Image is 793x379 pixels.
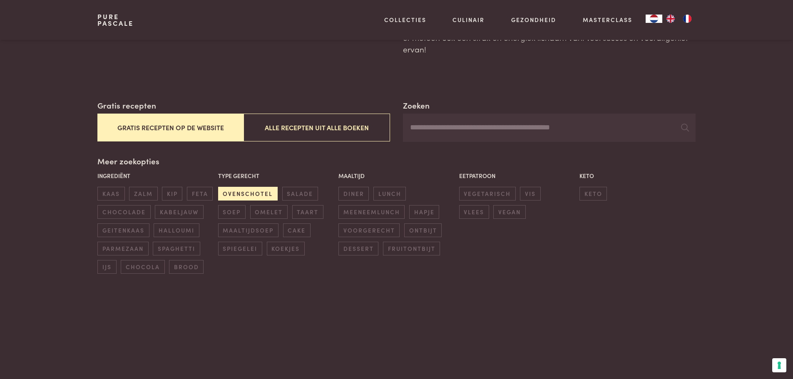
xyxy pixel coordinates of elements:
[218,187,278,201] span: ovenschotel
[97,13,134,27] a: PurePascale
[250,205,288,219] span: omelet
[646,15,662,23] a: NL
[218,242,262,255] span: spiegelei
[662,15,679,23] a: EN
[511,15,556,24] a: Gezondheid
[493,205,525,219] span: vegan
[129,187,157,201] span: zalm
[679,15,696,23] a: FR
[97,242,148,255] span: parmezaan
[646,15,696,23] aside: Language selected: Nederlands
[338,223,400,237] span: voorgerecht
[772,358,786,372] button: Uw voorkeuren voor toestemming voor trackingtechnologieën
[218,223,278,237] span: maaltijdsoep
[155,205,203,219] span: kabeljauw
[244,114,390,141] button: Alle recepten uit alle boeken
[187,187,213,201] span: feta
[459,205,489,219] span: vlees
[97,171,214,180] p: Ingrediënt
[409,205,439,219] span: hapje
[338,205,405,219] span: meeneemlunch
[459,171,575,180] p: Eetpatroon
[97,99,156,111] label: Gratis recepten
[338,242,378,255] span: dessert
[162,187,182,201] span: kip
[452,15,485,24] a: Culinair
[520,187,540,201] span: vis
[579,171,696,180] p: Keto
[97,205,150,219] span: chocolade
[384,15,426,24] a: Collecties
[383,242,440,255] span: fruitontbijt
[97,187,124,201] span: kaas
[579,187,607,201] span: keto
[282,187,318,201] span: salade
[292,205,323,219] span: taart
[338,171,455,180] p: Maaltijd
[338,187,369,201] span: diner
[646,15,662,23] div: Language
[404,223,442,237] span: ontbijt
[121,260,164,274] span: chocola
[97,114,244,141] button: Gratis recepten op de website
[154,223,199,237] span: halloumi
[459,187,516,201] span: vegetarisch
[267,242,305,255] span: koekjes
[218,205,246,219] span: soep
[373,187,406,201] span: lunch
[169,260,204,274] span: brood
[97,260,116,274] span: ijs
[283,223,311,237] span: cake
[218,171,334,180] p: Type gerecht
[403,99,430,111] label: Zoeken
[583,15,632,24] a: Masterclass
[153,242,200,255] span: spaghetti
[662,15,696,23] ul: Language list
[97,223,149,237] span: geitenkaas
